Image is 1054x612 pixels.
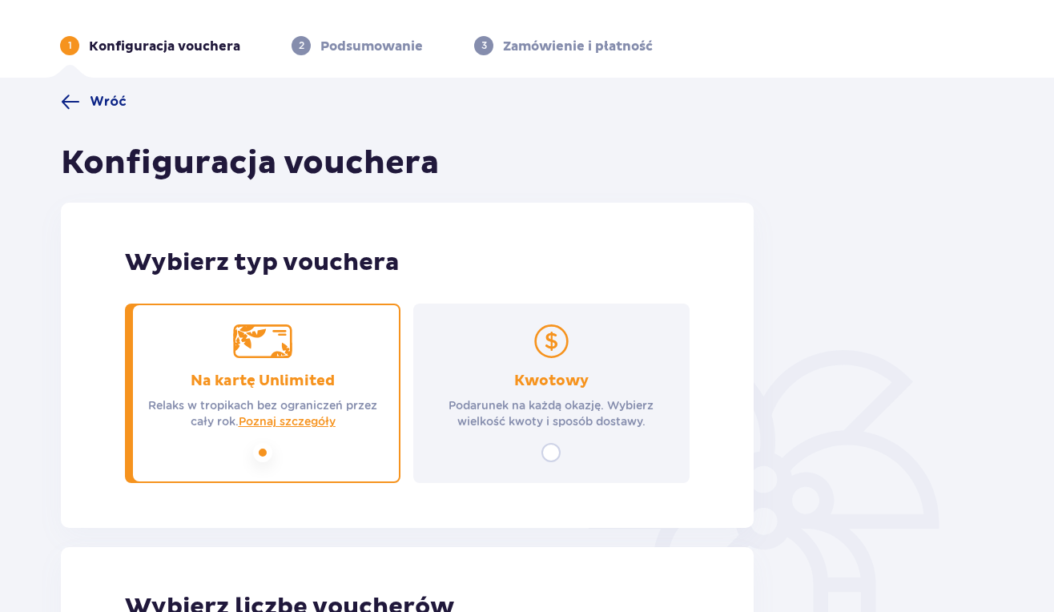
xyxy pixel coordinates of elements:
[481,38,487,53] p: 3
[90,93,127,111] span: Wróć
[503,38,653,55] p: Zamówienie i płatność
[191,372,335,391] p: Na kartę Unlimited
[474,36,653,55] div: 3Zamówienie i płatność
[320,38,423,55] p: Podsumowanie
[514,372,589,391] p: Kwotowy
[292,36,423,55] div: 2Podsumowanie
[125,248,690,278] p: Wybierz typ vouchera
[139,397,386,429] p: Relaks w tropikach bez ograniczeń przez cały rok.
[60,36,240,55] div: 1Konfiguracja vouchera
[299,38,304,53] p: 2
[89,38,240,55] p: Konfiguracja vouchera
[68,38,72,53] p: 1
[239,413,336,429] a: Poznaj szczegóły
[61,143,439,183] h1: Konfiguracja vouchera
[428,397,674,429] p: Podarunek na każdą okazję. Wybierz wielkość kwoty i sposób dostawy.
[61,92,127,111] a: Wróć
